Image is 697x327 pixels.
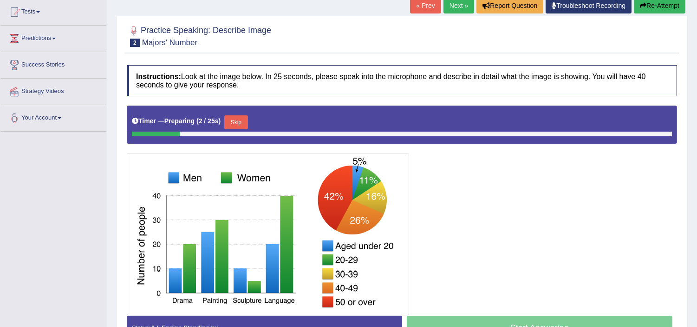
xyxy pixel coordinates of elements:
b: Preparing [164,117,195,125]
b: ) [219,117,221,125]
h2: Practice Speaking: Describe Image [127,24,271,47]
a: Your Account [0,105,106,128]
h4: Look at the image below. In 25 seconds, please speak into the microphone and describe in detail w... [127,65,677,96]
h5: Timer — [132,118,221,125]
b: Instructions: [136,73,181,80]
b: ( [196,117,199,125]
small: Majors' Number [142,38,197,47]
b: 2 / 25s [199,117,219,125]
a: Strategy Videos [0,79,106,102]
a: Predictions [0,26,106,49]
button: Skip [224,115,248,129]
a: Success Stories [0,52,106,75]
span: 2 [130,39,140,47]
